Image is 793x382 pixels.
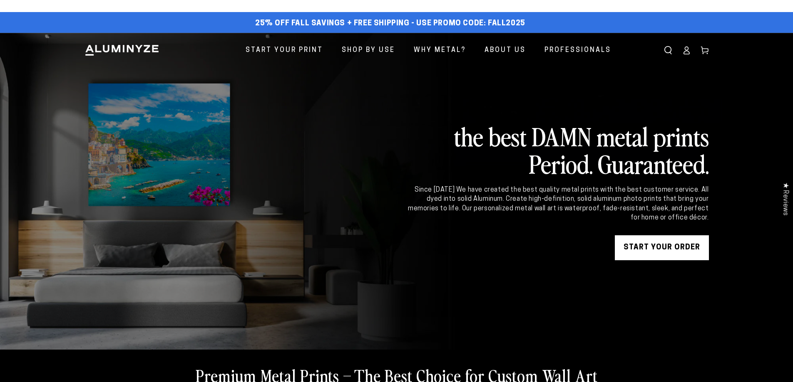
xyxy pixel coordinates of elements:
[342,44,395,57] span: Shop By Use
[478,39,532,62] a: About Us
[407,185,709,223] div: Since [DATE] We have created the best quality metal prints with the best customer service. All dy...
[777,176,793,222] div: Click to open Judge.me floating reviews tab
[255,19,525,28] span: 25% off FALL Savings + Free Shipping - Use Promo Code: FALL2025
[485,44,526,57] span: About Us
[414,44,466,57] span: Why Metal?
[408,39,472,62] a: Why Metal?
[336,39,401,62] a: Shop By Use
[85,44,159,57] img: Aluminyze
[239,39,329,62] a: Start Your Print
[538,39,617,62] a: Professionals
[407,122,709,177] h2: the best DAMN metal prints Period. Guaranteed.
[246,44,323,57] span: Start Your Print
[659,41,677,59] summary: Search our site
[544,44,611,57] span: Professionals
[615,235,709,260] a: START YOUR Order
